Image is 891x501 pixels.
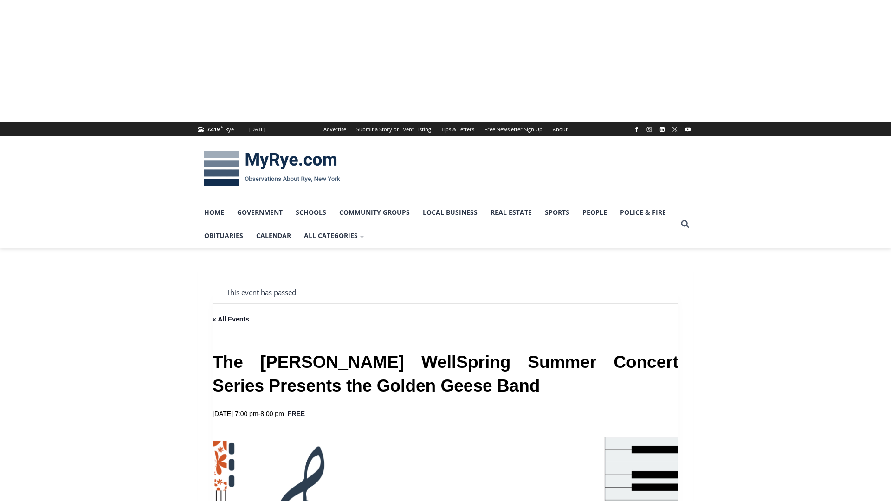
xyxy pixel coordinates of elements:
[249,125,265,134] div: [DATE]
[297,224,371,247] a: All Categories
[198,224,250,247] a: Obituaries
[250,224,297,247] a: Calendar
[304,231,364,241] span: All Categories
[548,122,573,136] a: About
[333,201,416,224] a: Community Groups
[436,122,479,136] a: Tips & Letters
[631,124,642,135] a: Facebook
[213,409,284,419] h2: -
[351,122,436,136] a: Submit a Story or Event Listing
[226,287,678,298] li: This event has passed.
[484,201,538,224] a: Real Estate
[657,124,668,135] a: Linkedin
[198,201,231,224] a: Home
[613,201,672,224] a: Police & Fire
[260,410,284,417] span: 8:00 pm
[288,409,305,419] span: Free
[576,201,613,224] a: People
[289,201,333,224] a: Schools
[198,201,677,248] nav: Primary Navigation
[231,201,289,224] a: Government
[318,122,573,136] nav: Secondary Navigation
[644,124,655,135] a: Instagram
[682,124,693,135] a: YouTube
[677,216,693,232] button: View Search Form
[416,201,484,224] a: Local Business
[198,144,346,193] img: MyRye.com
[538,201,576,224] a: Sports
[225,125,234,134] div: Rye
[207,126,220,133] span: 72.19
[669,124,680,135] a: X
[479,122,548,136] a: Free Newsletter Sign Up
[213,350,678,398] h1: The [PERSON_NAME] WellSpring Summer Concert Series Presents the Golden Geese Band
[221,124,223,129] span: F
[213,410,258,417] span: [DATE] 7:00 pm
[318,122,351,136] a: Advertise
[213,315,249,323] a: « All Events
